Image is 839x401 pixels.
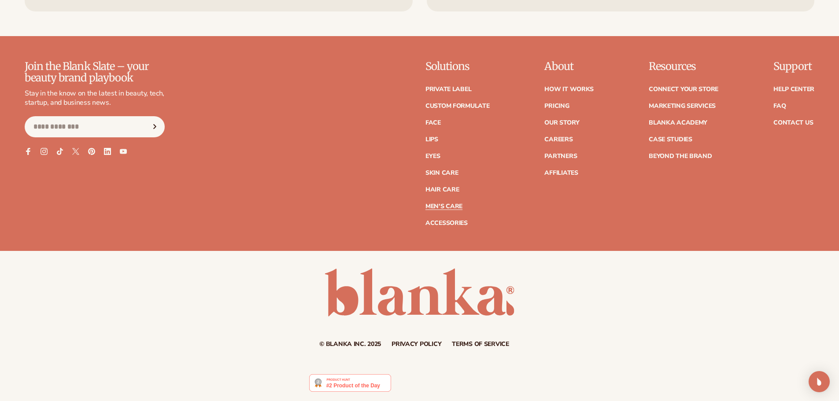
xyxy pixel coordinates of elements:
button: Subscribe [145,116,164,137]
a: Terms of service [452,341,509,347]
div: Open Intercom Messenger [809,371,830,392]
p: Join the Blank Slate – your beauty brand playbook [25,61,165,84]
a: Hair Care [425,187,459,193]
a: How It Works [544,86,594,92]
a: FAQ [773,103,786,109]
a: Men's Care [425,203,462,210]
a: Our Story [544,120,579,126]
a: Connect your store [649,86,718,92]
a: Private label [425,86,471,92]
a: Accessories [425,220,468,226]
p: Support [773,61,814,72]
a: Pricing [544,103,569,109]
a: Skin Care [425,170,458,176]
a: Eyes [425,153,440,159]
img: Blanka - Start a beauty or cosmetic line in under 5 minutes | Product Hunt [309,374,391,392]
p: About [544,61,594,72]
p: Resources [649,61,718,72]
a: Privacy policy [392,341,441,347]
iframe: Customer reviews powered by Trustpilot [398,374,530,397]
a: Careers [544,136,573,143]
a: Marketing services [649,103,716,109]
a: Face [425,120,441,126]
a: Beyond the brand [649,153,712,159]
a: Lips [425,136,438,143]
p: Solutions [425,61,490,72]
small: © Blanka Inc. 2025 [319,340,381,348]
a: Custom formulate [425,103,490,109]
a: Affiliates [544,170,578,176]
p: Stay in the know on the latest in beauty, tech, startup, and business news. [25,89,165,107]
a: Help Center [773,86,814,92]
a: Partners [544,153,577,159]
a: Case Studies [649,136,692,143]
a: Contact Us [773,120,813,126]
a: Blanka Academy [649,120,707,126]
